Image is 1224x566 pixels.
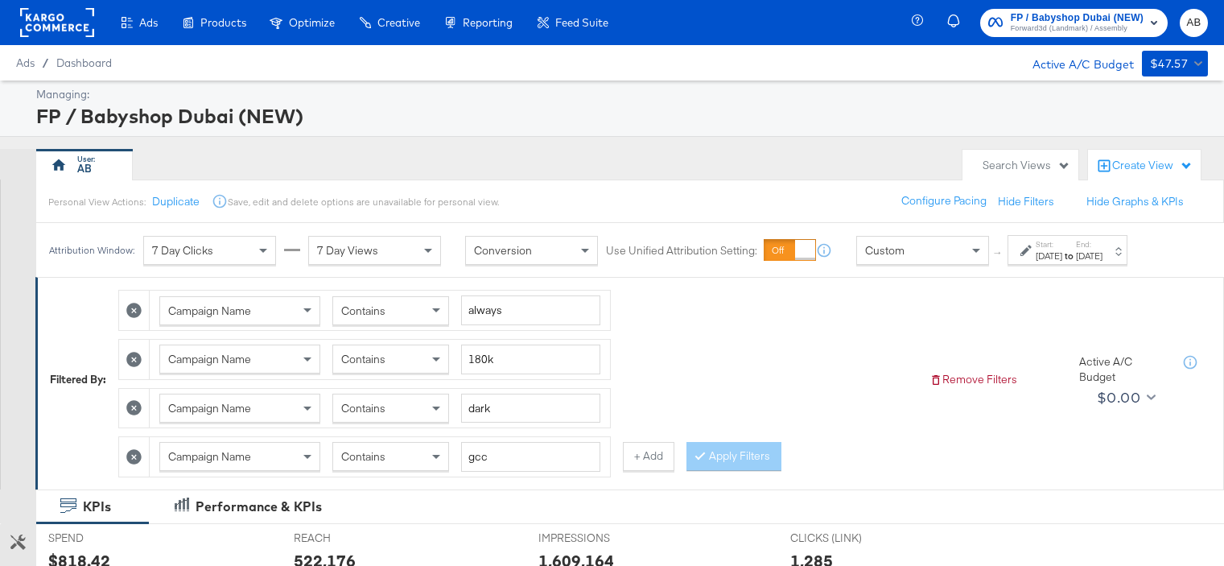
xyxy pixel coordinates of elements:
[56,56,112,69] a: Dashboard
[77,161,92,176] div: AB
[377,16,420,29] span: Creative
[152,243,213,258] span: 7 Day Clicks
[1186,14,1201,32] span: AB
[606,243,757,258] label: Use Unified Attribution Setting:
[983,158,1070,173] div: Search Views
[48,196,146,209] div: Personal View Actions:
[317,243,378,258] span: 7 Day Views
[929,372,1017,387] button: Remove Filters
[1011,10,1144,27] span: FP / Babyshop Dubai (NEW)
[36,87,1204,102] div: Managing:
[35,56,56,69] span: /
[1036,239,1062,250] label: Start:
[168,304,251,318] span: Campaign Name
[152,194,200,209] button: Duplicate
[555,16,608,29] span: Feed Suite
[1079,354,1168,384] div: Active A/C Budget
[341,352,385,366] span: Contains
[461,442,600,472] input: Enter a search term
[461,345,600,374] input: Enter a search term
[1016,51,1134,75] div: Active A/C Budget
[341,401,385,415] span: Contains
[461,295,600,325] input: Enter a search term
[1062,250,1076,262] strong: to
[1011,23,1144,35] span: Forward3d (Landmark) / Assembly
[1142,51,1208,76] button: $47.57
[790,531,911,546] span: CLICKS (LINK)
[474,243,532,258] span: Conversion
[538,531,659,546] span: IMPRESSIONS
[1036,250,1062,262] div: [DATE]
[1076,239,1102,250] label: End:
[200,16,246,29] span: Products
[980,9,1168,37] button: FP / Babyshop Dubai (NEW)Forward3d (Landmark) / Assembly
[461,394,600,423] input: Enter a search term
[168,401,251,415] span: Campaign Name
[168,449,251,464] span: Campaign Name
[998,194,1054,209] button: Hide Filters
[623,442,674,471] button: + Add
[1076,250,1102,262] div: [DATE]
[16,56,35,69] span: Ads
[1180,9,1208,37] button: AB
[865,243,905,258] span: Custom
[1150,54,1188,74] div: $47.57
[289,16,335,29] span: Optimize
[1097,386,1140,410] div: $0.00
[196,498,322,516] div: Performance & KPIs
[890,187,998,216] button: Configure Pacing
[294,531,414,546] span: REACH
[228,196,499,209] div: Save, edit and delete options are unavailable for personal view.
[1112,158,1193,174] div: Create View
[991,250,1006,256] span: ↑
[83,498,111,516] div: KPIs
[50,372,106,387] div: Filtered By:
[1086,194,1184,209] button: Hide Graphs & KPIs
[36,102,1204,130] div: FP / Babyshop Dubai (NEW)
[463,16,513,29] span: Reporting
[168,352,251,366] span: Campaign Name
[48,531,169,546] span: SPEND
[341,449,385,464] span: Contains
[1090,385,1159,411] button: $0.00
[139,16,158,29] span: Ads
[48,245,135,256] div: Attribution Window:
[341,304,385,318] span: Contains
